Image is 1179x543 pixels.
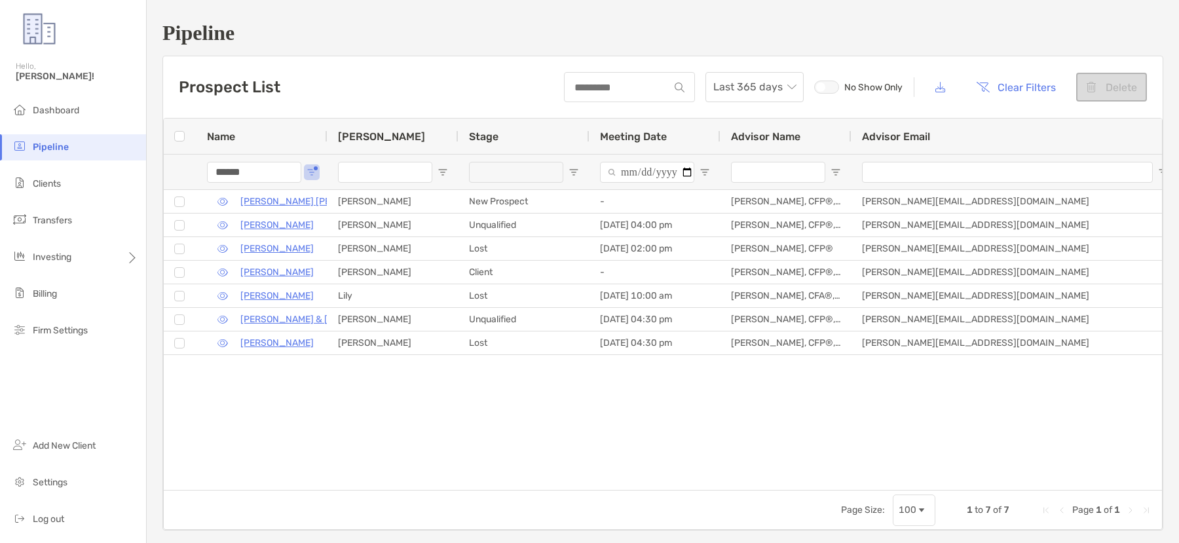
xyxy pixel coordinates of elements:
[307,167,317,178] button: Open Filter Menu
[851,284,1179,307] div: [PERSON_NAME][EMAIL_ADDRESS][DOMAIN_NAME]
[33,440,96,451] span: Add New Client
[179,78,280,96] h3: Prospect List
[851,331,1179,354] div: [PERSON_NAME][EMAIL_ADDRESS][DOMAIN_NAME]
[1141,505,1151,515] div: Last Page
[12,212,28,227] img: transfers icon
[12,102,28,117] img: dashboard icon
[12,175,28,191] img: clients icon
[841,504,885,515] div: Page Size:
[327,308,458,331] div: [PERSON_NAME]
[851,237,1179,260] div: [PERSON_NAME][EMAIL_ADDRESS][DOMAIN_NAME]
[720,237,851,260] div: [PERSON_NAME], CFP®
[338,130,425,143] span: [PERSON_NAME]
[12,474,28,489] img: settings icon
[12,248,28,264] img: investing icon
[33,514,64,525] span: Log out
[12,285,28,301] img: billing icon
[1072,504,1094,515] span: Page
[720,308,851,331] div: [PERSON_NAME], CFP®, EA, CTC, RICP, RLP
[851,261,1179,284] div: [PERSON_NAME][EMAIL_ADDRESS][DOMAIN_NAME]
[720,190,851,213] div: [PERSON_NAME], CFP®, AIF®
[33,325,88,336] span: Firm Settings
[1057,505,1067,515] div: Previous Page
[1125,505,1136,515] div: Next Page
[33,477,67,488] span: Settings
[899,504,916,515] div: 100
[458,308,589,331] div: Unqualified
[438,167,448,178] button: Open Filter Menu
[240,264,314,280] a: [PERSON_NAME]
[720,261,851,284] div: [PERSON_NAME], CFP®, AIF®
[600,162,694,183] input: Meeting Date Filter Input
[12,138,28,154] img: pipeline icon
[12,510,28,526] img: logout icon
[862,162,1153,183] input: Advisor Email Filter Input
[1096,504,1102,515] span: 1
[700,167,710,178] button: Open Filter Menu
[1041,505,1051,515] div: First Page
[589,261,720,284] div: -
[851,308,1179,331] div: [PERSON_NAME][EMAIL_ADDRESS][DOMAIN_NAME]
[327,284,458,307] div: Lily
[162,21,1163,45] h1: Pipeline
[240,217,314,233] a: [PERSON_NAME]
[1158,167,1169,178] button: Open Filter Menu
[600,130,667,143] span: Meeting Date
[589,237,720,260] div: [DATE] 02:00 pm
[458,190,589,213] div: New Prospect
[720,331,851,354] div: [PERSON_NAME], CFP®, AIF®
[458,214,589,236] div: Unqualified
[589,190,720,213] div: -
[327,331,458,354] div: [PERSON_NAME]
[975,504,983,515] span: to
[207,162,301,183] input: Name Filter Input
[33,288,57,299] span: Billing
[720,214,851,236] div: [PERSON_NAME], CFP®, CDFA®
[33,141,69,153] span: Pipeline
[675,83,684,92] img: input icon
[327,214,458,236] div: [PERSON_NAME]
[589,284,720,307] div: [DATE] 10:00 am
[33,178,61,189] span: Clients
[569,167,579,178] button: Open Filter Menu
[458,284,589,307] div: Lost
[713,73,796,102] span: Last 365 days
[814,81,903,94] label: No Show Only
[1003,504,1009,515] span: 7
[458,237,589,260] div: Lost
[589,331,720,354] div: [DATE] 04:30 pm
[33,105,79,116] span: Dashboard
[240,193,389,210] a: [PERSON_NAME] [PERSON_NAME]
[731,162,825,183] input: Advisor Name Filter Input
[731,130,800,143] span: Advisor Name
[327,261,458,284] div: [PERSON_NAME]
[240,311,398,328] a: [PERSON_NAME] & [PERSON_NAME]
[1104,504,1112,515] span: of
[12,322,28,337] img: firm-settings icon
[993,504,1001,515] span: of
[851,190,1179,213] div: [PERSON_NAME][EMAIL_ADDRESS][DOMAIN_NAME]
[16,5,63,52] img: Zoe Logo
[327,237,458,260] div: [PERSON_NAME]
[589,308,720,331] div: [DATE] 04:30 pm
[966,73,1066,102] button: Clear Filters
[240,288,314,304] a: [PERSON_NAME]
[469,130,498,143] span: Stage
[862,130,930,143] span: Advisor Email
[207,130,235,143] span: Name
[458,331,589,354] div: Lost
[851,214,1179,236] div: [PERSON_NAME][EMAIL_ADDRESS][DOMAIN_NAME]
[720,284,851,307] div: [PERSON_NAME], CFA®, CEPA®
[240,240,314,257] a: [PERSON_NAME]
[985,504,991,515] span: 7
[967,504,973,515] span: 1
[240,335,314,351] a: [PERSON_NAME]
[589,214,720,236] div: [DATE] 04:00 pm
